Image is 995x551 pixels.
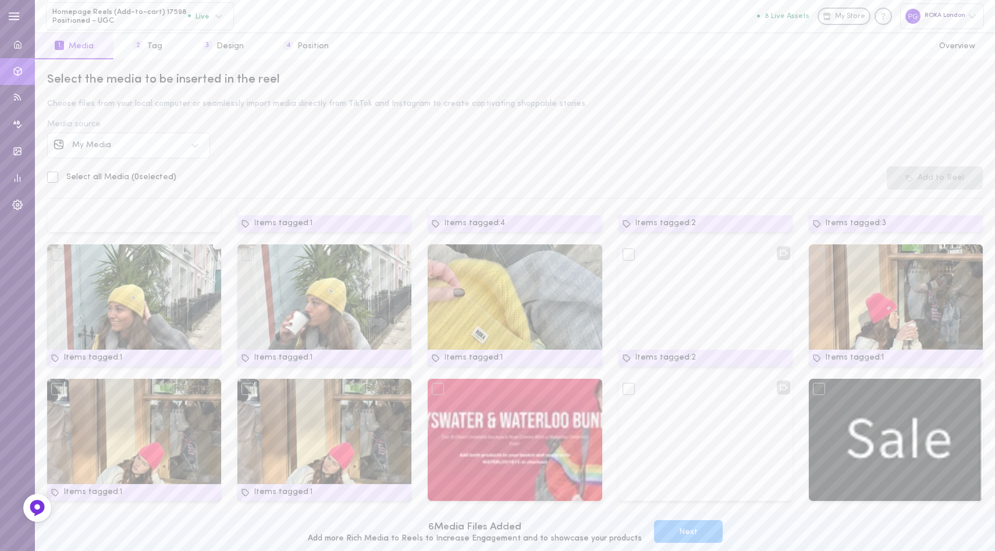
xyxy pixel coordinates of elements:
img: Media 473921 [809,379,983,501]
button: Overview [919,33,995,59]
span: 2 [133,41,143,50]
img: Media 480324 [428,244,602,367]
div: Knowledge center [875,8,892,25]
div: Items tagged: 1 [809,350,983,367]
div: ROKA London [900,3,984,29]
span: 1 [55,41,64,50]
div: Media source [47,120,983,129]
button: 2Tag [113,33,182,59]
img: social [54,139,64,150]
span: My Media [72,141,111,150]
div: Items tagged:1Items tagged:4Items tagged:2Items tagged:3Items tagged:1Media 480326Items tagged:1M... [39,207,991,539]
button: Add to Reel [887,166,983,190]
div: Items tagged: 1 [237,484,411,501]
a: My Store [818,8,870,25]
button: 1Media [35,33,113,59]
button: 8 Live Assets [757,12,809,20]
img: Media 480320 [809,244,983,367]
div: Items tagged: 1 [428,350,602,367]
button: Next [654,520,723,543]
img: Media 480318 [237,379,411,501]
div: Items tagged: 1 [47,350,221,367]
img: Media 473955 [428,379,602,501]
div: Select the media to be inserted in the reel [47,72,983,88]
div: Items tagged: 1 [47,484,221,501]
button: 3Design [183,33,264,59]
span: Select all Media ( 0 selected) [66,173,176,182]
div: 6 Media Files Added [308,520,642,535]
div: Choose files from your local computer or seamlessly import media directly from TikTok and Instagr... [47,100,983,108]
span: 4 [283,41,293,50]
div: Items tagged: 1 [237,350,411,367]
img: Feedback Button [29,499,46,517]
img: Media 480326 [47,244,221,367]
div: Add more Rich Media to Reels to Increase Engagement and to showcase your products [308,535,642,543]
span: 3 [202,41,212,50]
span: Homepage Reels (Add-to-cart) 17598 Positioned - UGC [52,8,188,26]
img: Media 480319 [47,379,221,501]
span: My Store [835,12,865,22]
span: Live [188,12,209,20]
a: 8 Live Assets [757,12,818,20]
button: 4Position [264,33,349,59]
img: Media 480325 [237,244,411,367]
